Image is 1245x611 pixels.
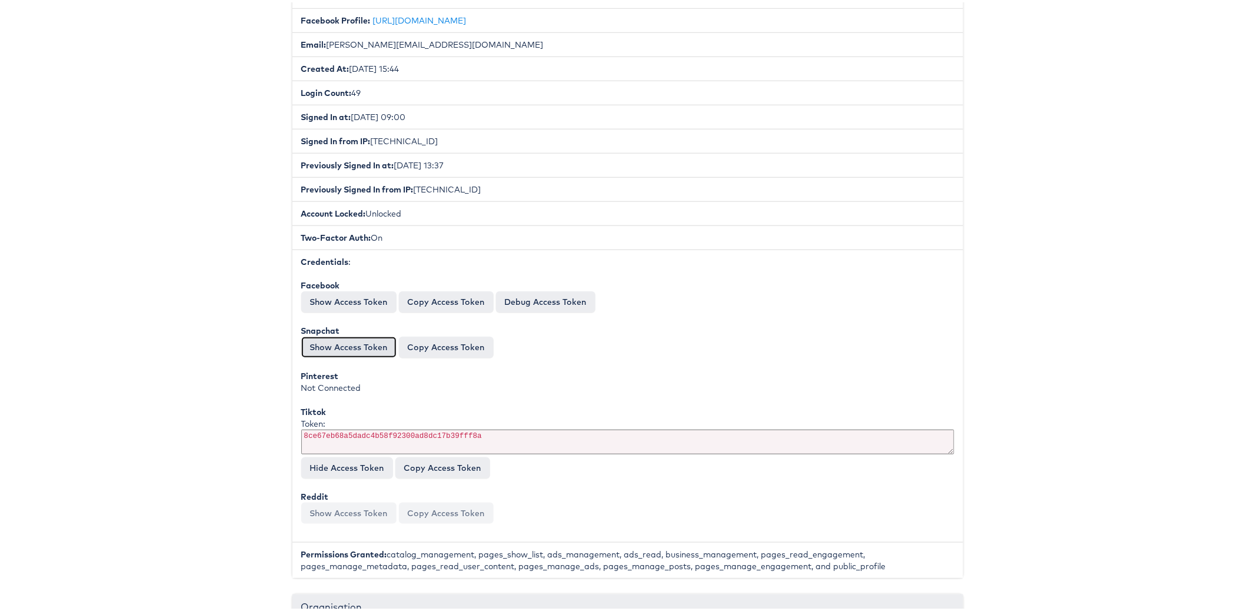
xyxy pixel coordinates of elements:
[301,13,371,24] b: Facebook Profile:
[301,254,349,265] b: Credentials
[292,78,963,103] li: 49
[301,368,954,391] div: Not Connected
[301,416,954,455] div: Token:
[301,323,340,334] b: Snapchat
[301,206,366,217] b: Account Locked:
[292,151,963,175] li: [DATE] 13:37
[292,540,963,576] li: catalog_management, pages_show_list, ads_management, ads_read, business_management, pages_read_en...
[301,182,414,192] b: Previously Signed In from IP:
[301,289,397,310] button: Show Access Token
[496,289,595,310] a: Debug Access Token
[301,500,397,522] button: Show Access Token
[301,455,393,476] button: Hide Access Token
[301,109,351,120] b: Signed In at:
[399,289,494,310] button: Copy Access Token
[292,247,963,540] li: :
[292,175,963,200] li: [TECHNICAL_ID]
[301,61,349,72] b: Created At:
[301,158,394,168] b: Previously Signed In at:
[301,134,371,144] b: Signed In from IP:
[301,547,387,557] b: Permissions Granted:
[301,368,339,379] b: Pinterest
[301,230,371,241] b: Two-Factor Auth:
[292,223,963,248] li: On
[301,404,327,415] b: Tiktok
[301,334,397,356] button: Show Access Token
[399,334,494,356] button: Copy Access Token
[395,455,490,476] button: Copy Access Token
[292,54,963,79] li: [DATE] 15:44
[373,13,467,24] a: [URL][DOMAIN_NAME]
[292,30,963,55] li: [PERSON_NAME][EMAIL_ADDRESS][DOMAIN_NAME]
[399,500,494,522] button: Copy Access Token
[292,102,963,127] li: [DATE] 09:00
[292,127,963,151] li: [TECHNICAL_ID]
[301,278,340,288] b: Facebook
[292,199,963,224] li: Unlocked
[301,85,352,96] b: Login Count:
[301,37,327,48] b: Email:
[301,489,329,500] b: Reddit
